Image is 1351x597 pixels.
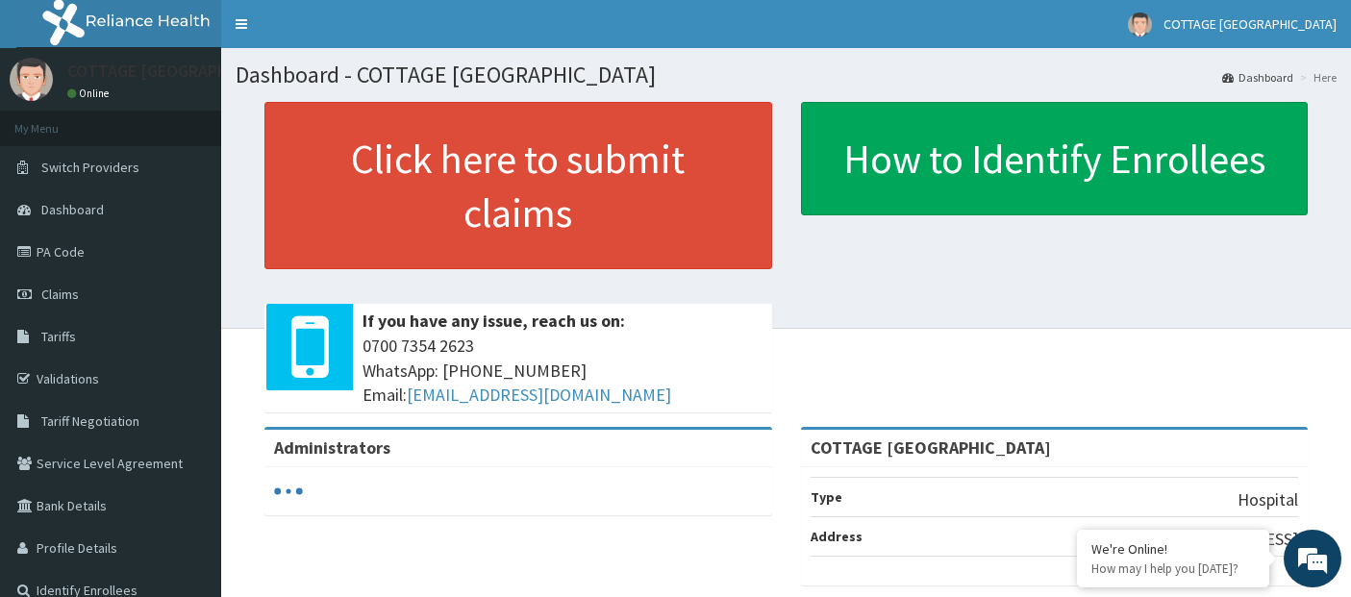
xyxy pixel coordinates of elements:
span: Switch Providers [41,159,139,176]
img: User Image [10,58,53,101]
span: Claims [41,286,79,303]
b: Administrators [274,436,390,459]
b: Type [811,488,842,506]
img: User Image [1128,12,1152,37]
li: Here [1295,69,1337,86]
a: Click here to submit claims [264,102,772,269]
div: We're Online! [1091,540,1255,558]
a: [EMAIL_ADDRESS][DOMAIN_NAME] [407,384,671,406]
p: COTTAGE [GEOGRAPHIC_DATA] [67,62,299,80]
span: COTTAGE [GEOGRAPHIC_DATA] [1163,15,1337,33]
a: How to Identify Enrollees [801,102,1309,215]
svg: audio-loading [274,477,303,506]
span: 0700 7354 2623 WhatsApp: [PHONE_NUMBER] Email: [363,334,763,408]
p: Hospital [1238,487,1298,512]
b: If you have any issue, reach us on: [363,310,625,332]
b: Address [811,528,863,545]
span: Dashboard [41,201,104,218]
h1: Dashboard - COTTAGE [GEOGRAPHIC_DATA] [236,62,1337,87]
span: Tariff Negotiation [41,412,139,430]
p: How may I help you today? [1091,560,1255,577]
p: [STREET_ADDRESS] [1148,527,1298,552]
span: Tariffs [41,328,76,345]
a: Dashboard [1222,69,1293,86]
strong: COTTAGE [GEOGRAPHIC_DATA] [811,436,1051,459]
a: Online [67,87,113,100]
